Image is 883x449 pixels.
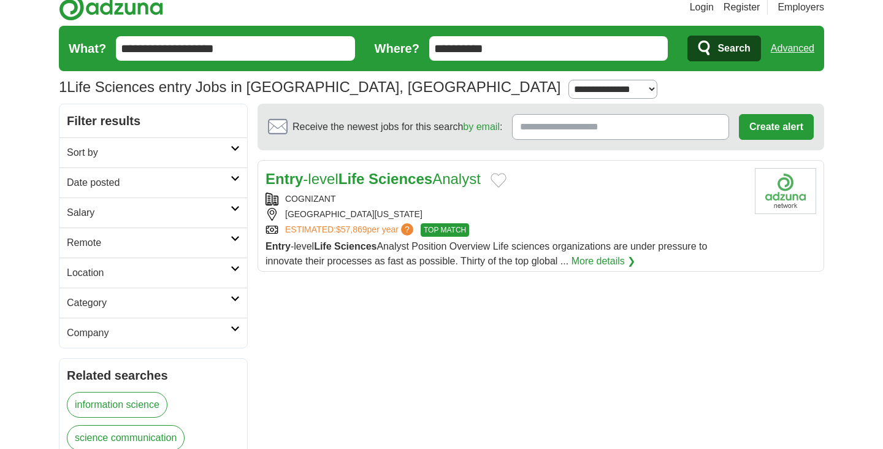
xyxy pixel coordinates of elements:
[463,121,500,132] a: by email
[67,296,231,310] h2: Category
[67,145,231,160] h2: Sort by
[59,198,247,228] a: Salary
[59,104,247,137] h2: Filter results
[67,236,231,250] h2: Remote
[285,194,335,204] a: COGNIZANT
[67,175,231,190] h2: Date posted
[59,318,247,348] a: Company
[67,326,231,340] h2: Company
[336,224,367,234] span: $57,869
[421,223,469,237] span: TOP MATCH
[739,114,814,140] button: Create alert
[292,120,502,134] span: Receive the newest jobs for this search :
[59,79,560,95] h1: Life Sciences entry Jobs in [GEOGRAPHIC_DATA], [GEOGRAPHIC_DATA]
[266,171,303,187] strong: Entry
[67,366,240,385] h2: Related searches
[67,205,231,220] h2: Salary
[69,39,106,58] label: What?
[771,36,814,61] a: Advanced
[59,228,247,258] a: Remote
[717,36,750,61] span: Search
[266,208,745,221] div: [GEOGRAPHIC_DATA][US_STATE]
[687,36,760,61] button: Search
[59,258,247,288] a: Location
[401,223,413,236] span: ?
[338,171,365,187] strong: Life
[59,76,67,98] span: 1
[285,223,416,237] a: ESTIMATED:$57,869per year?
[67,392,167,418] a: information science
[266,171,481,187] a: Entry-levelLife SciencesAnalyst
[369,171,432,187] strong: Sciences
[571,254,636,269] a: More details ❯
[375,39,419,58] label: Where?
[67,266,231,280] h2: Location
[334,241,377,251] strong: Sciences
[59,167,247,198] a: Date posted
[491,173,506,188] button: Add to favorite jobs
[59,288,247,318] a: Category
[755,168,816,214] img: Cognizant logo
[314,241,331,251] strong: Life
[266,241,291,251] strong: Entry
[266,241,707,266] span: -level Analyst Position Overview Life sciences organizations are under pressure to innovate their...
[59,137,247,167] a: Sort by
